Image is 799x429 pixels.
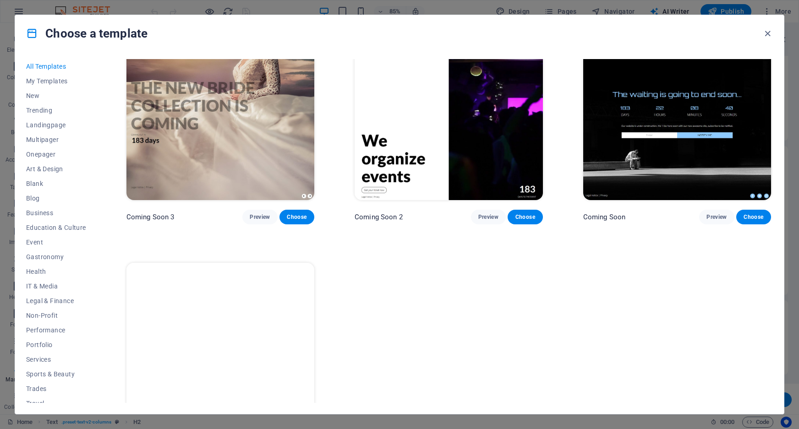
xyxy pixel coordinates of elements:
[26,239,86,246] span: Event
[26,191,86,206] button: Blog
[26,370,86,378] span: Sports & Beauty
[26,136,86,143] span: Multipager
[26,341,86,348] span: Portfolio
[26,352,86,367] button: Services
[26,59,86,74] button: All Templates
[736,210,771,224] button: Choose
[26,147,86,162] button: Onepager
[26,385,86,392] span: Trades
[26,118,86,132] button: Landingpage
[279,210,314,224] button: Choose
[508,210,542,224] button: Choose
[26,356,86,363] span: Services
[515,213,535,221] span: Choose
[26,220,86,235] button: Education & Culture
[26,381,86,396] button: Trades
[26,337,86,352] button: Portfolio
[478,213,498,221] span: Preview
[26,63,86,70] span: All Templates
[26,88,86,103] button: New
[26,293,86,308] button: Legal & Finance
[26,323,86,337] button: Performance
[26,400,86,407] span: Travel
[26,279,86,293] button: IT & Media
[26,151,86,158] span: Onepager
[26,180,86,187] span: Blank
[242,210,277,224] button: Preview
[26,162,86,176] button: Art & Design
[26,74,86,88] button: My Templates
[583,212,626,222] p: Coming Soon
[26,268,86,275] span: Health
[250,213,270,221] span: Preview
[583,27,771,200] img: Coming Soon
[355,212,403,222] p: Coming Soon 2
[26,92,86,99] span: New
[26,235,86,250] button: Event
[26,250,86,264] button: Gastronomy
[26,165,86,173] span: Art & Design
[26,107,86,114] span: Trending
[706,213,727,221] span: Preview
[26,297,86,304] span: Legal & Finance
[26,103,86,118] button: Trending
[26,308,86,323] button: Non-Profit
[26,264,86,279] button: Health
[26,209,86,217] span: Business
[699,210,734,224] button: Preview
[126,27,314,200] img: Coming Soon 3
[287,213,307,221] span: Choose
[744,213,764,221] span: Choose
[26,26,148,41] h4: Choose a template
[26,253,86,261] span: Gastronomy
[26,224,86,231] span: Education & Culture
[26,282,86,290] span: IT & Media
[26,396,86,411] button: Travel
[26,367,86,381] button: Sports & Beauty
[471,210,506,224] button: Preview
[26,176,86,191] button: Blank
[355,27,542,200] img: Coming Soon 2
[26,206,86,220] button: Business
[26,121,86,129] span: Landingpage
[26,195,86,202] span: Blog
[26,77,86,85] span: My Templates
[26,312,86,319] span: Non-Profit
[26,326,86,334] span: Performance
[126,212,175,222] p: Coming Soon 3
[26,132,86,147] button: Multipager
